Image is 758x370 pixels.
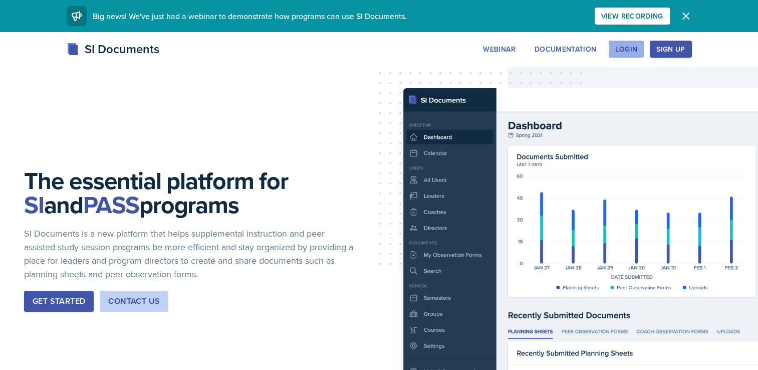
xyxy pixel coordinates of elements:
[609,41,644,58] button: Login
[483,45,515,53] div: Webinar
[476,41,522,58] button: Webinar
[601,12,663,20] div: View Recording
[615,45,637,53] div: Login
[595,8,670,25] button: View Recording
[528,41,603,58] button: Documentation
[656,45,685,53] div: Sign Up
[24,291,94,312] button: Get Started
[535,45,597,53] div: Documentation
[108,295,160,307] div: Contact Us
[650,41,691,58] button: Sign Up
[67,40,159,58] div: SI Documents
[100,291,168,312] button: Contact Us
[33,295,85,307] div: Get Started
[93,11,407,22] span: Big news! We've just had a webinar to demonstrate how programs can use SI Documents.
